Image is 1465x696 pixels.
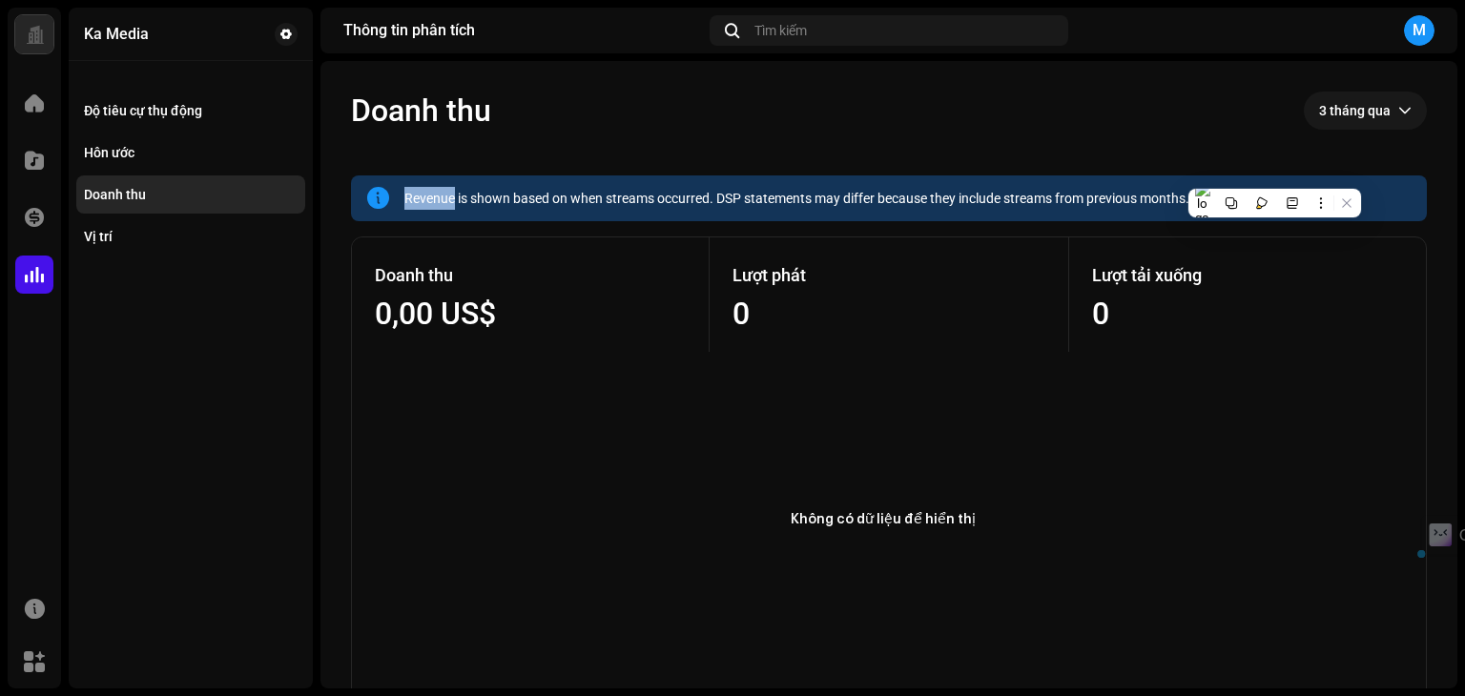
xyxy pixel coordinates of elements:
div: Ka Media [84,27,149,42]
div: Revenue is shown based on when streams occurred. DSP statements may differ because they include s... [404,187,1412,210]
re-m-nav-item: Độ tiêu cự thụ động [76,92,305,130]
div: Thông tin phân tích [343,23,702,38]
div: Vị trí [84,229,113,244]
re-m-nav-item: Doanh thu [76,175,305,214]
re-m-nav-item: Vị trí [76,217,305,256]
span: 3 tháng qua [1319,92,1398,130]
div: Hôn ước [84,145,134,160]
re-m-nav-item: Hôn ước [76,133,305,172]
div: Doanh thu [84,187,146,202]
span: Tìm kiếm [754,23,807,38]
span: Doanh thu [351,92,491,130]
text: Không có dữ liệu để hiển thị [791,512,976,526]
div: M [1404,15,1434,46]
div: Độ tiêu cự thụ động [84,103,202,118]
div: dropdown trigger [1398,92,1412,130]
